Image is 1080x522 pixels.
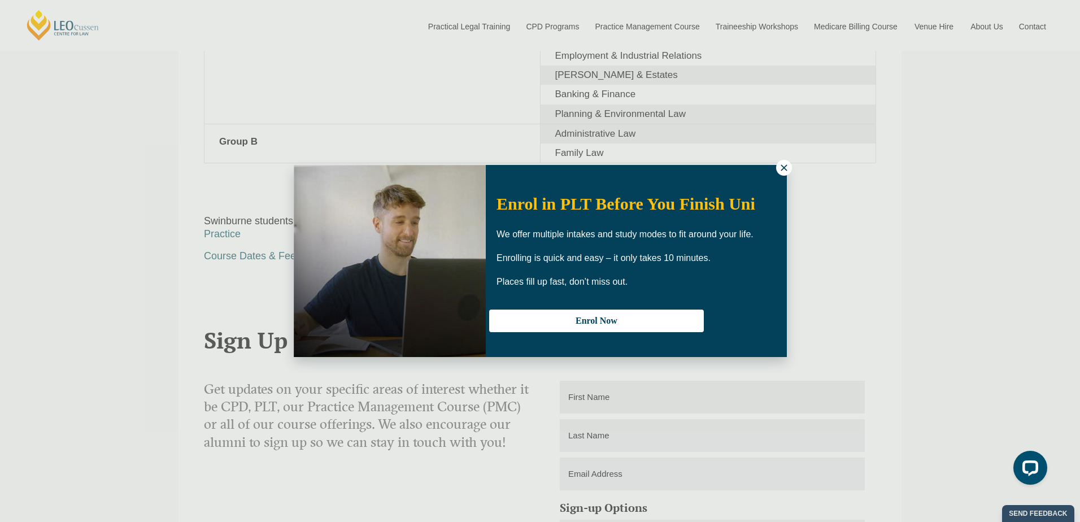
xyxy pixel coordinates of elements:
[489,310,704,332] button: Enrol Now
[294,165,486,357] img: Woman in yellow blouse holding folders looking to the right and smiling
[497,194,755,213] span: Enrol in PLT Before You Finish Uni
[776,160,792,176] button: Close
[497,253,711,263] span: Enrolling is quick and easy – it only takes 10 minutes.
[1004,446,1052,494] iframe: LiveChat chat widget
[497,229,754,239] span: We offer multiple intakes and study modes to fit around your life.
[497,277,628,286] span: Places fill up fast, don’t miss out.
